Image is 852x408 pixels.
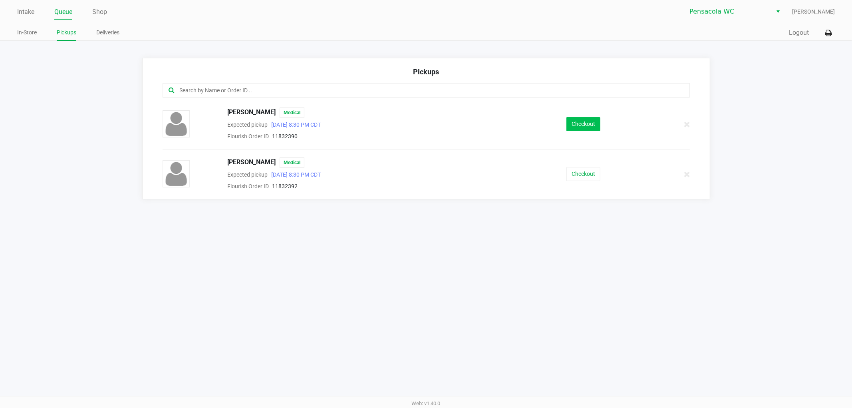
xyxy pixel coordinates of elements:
button: Checkout [566,167,600,181]
span: [PERSON_NAME] [227,157,276,168]
span: Pickups [413,68,439,76]
span: 11832390 [272,133,298,139]
span: [DATE] 8:30 PM CDT [268,121,321,128]
span: [PERSON_NAME] [792,8,835,16]
a: In-Store [17,28,37,38]
span: 11832392 [272,183,298,189]
span: Expected pickup [227,171,268,178]
a: Shop [92,6,107,18]
span: Pensacola WC [689,7,767,16]
a: Queue [54,6,72,18]
span: [DATE] 8:30 PM CDT [268,171,321,178]
span: Expected pickup [227,121,268,128]
a: Intake [17,6,34,18]
span: [PERSON_NAME] [227,107,276,118]
button: Logout [789,28,809,38]
a: Deliveries [96,28,119,38]
span: Flourish Order ID [227,133,269,139]
span: Medical [280,107,304,118]
span: Flourish Order ID [227,183,269,189]
a: Pickups [57,28,76,38]
span: Medical [280,157,304,168]
input: Search by Name or Order ID... [179,86,642,95]
span: Web: v1.40.0 [412,400,441,406]
button: Checkout [566,117,600,131]
button: Select [772,4,784,19]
